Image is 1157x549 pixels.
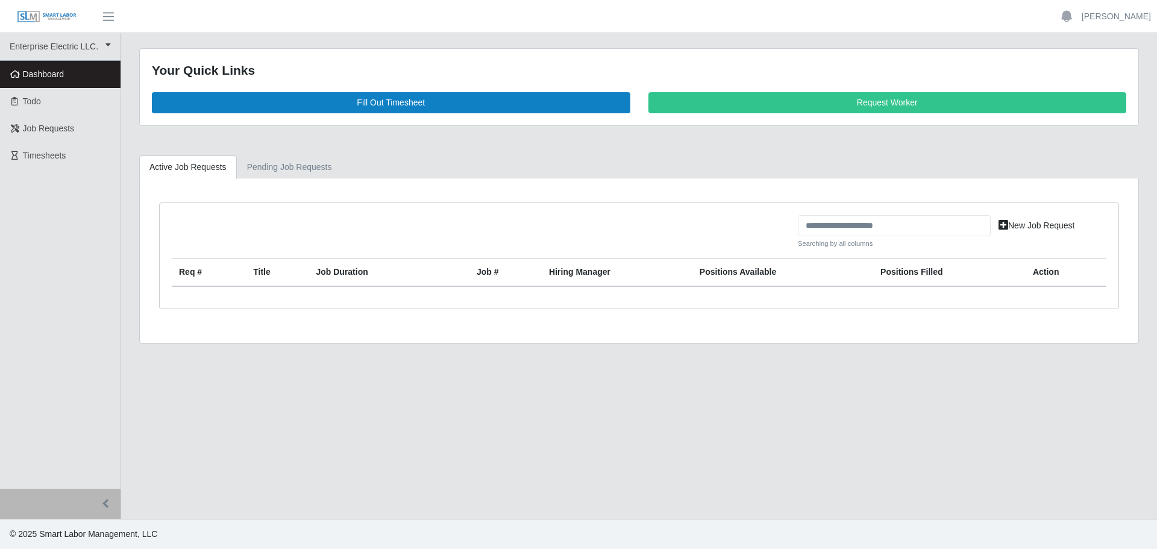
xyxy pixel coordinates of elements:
[648,92,1127,113] a: Request Worker
[23,96,41,106] span: Todo
[152,61,1126,80] div: Your Quick Links
[873,259,1026,287] th: Positions Filled
[469,259,542,287] th: Job #
[10,529,157,539] span: © 2025 Smart Labor Management, LLC
[152,92,630,113] a: Fill Out Timesheet
[23,151,66,160] span: Timesheets
[1082,10,1151,23] a: [PERSON_NAME]
[991,215,1083,236] a: New Job Request
[17,10,77,24] img: SLM Logo
[246,259,309,287] th: Title
[542,259,692,287] th: Hiring Manager
[23,124,75,133] span: Job Requests
[139,155,237,179] a: Active Job Requests
[237,155,342,179] a: Pending Job Requests
[798,239,991,249] small: Searching by all columns
[23,69,64,79] span: Dashboard
[309,259,441,287] th: Job Duration
[172,259,246,287] th: Req #
[1026,259,1106,287] th: Action
[692,259,873,287] th: Positions Available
